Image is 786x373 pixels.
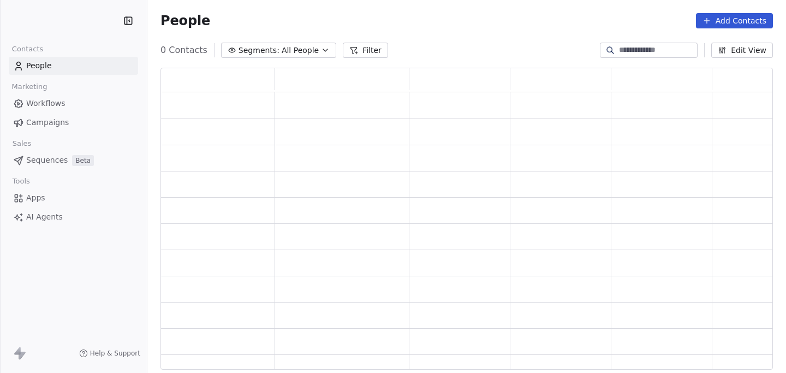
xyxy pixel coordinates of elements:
span: Campaigns [26,117,69,128]
span: Beta [72,155,94,166]
span: Help & Support [90,349,140,358]
span: People [26,60,52,72]
a: Help & Support [79,349,140,358]
span: Workflows [26,98,65,109]
span: Tools [8,173,34,190]
span: All People [282,45,319,56]
span: Apps [26,192,45,204]
span: AI Agents [26,211,63,223]
span: Contacts [7,41,48,57]
span: 0 Contacts [160,44,207,57]
a: Campaigns [9,114,138,132]
span: People [160,13,210,29]
span: Sales [8,135,36,152]
span: Marketing [7,79,52,95]
span: Segments: [239,45,279,56]
button: Add Contacts [696,13,773,28]
a: Workflows [9,94,138,113]
span: Sequences [26,155,68,166]
a: SequencesBeta [9,151,138,169]
button: Edit View [711,43,773,58]
a: People [9,57,138,75]
button: Filter [343,43,388,58]
a: AI Agents [9,208,138,226]
a: Apps [9,189,138,207]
